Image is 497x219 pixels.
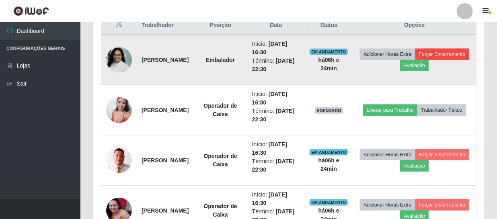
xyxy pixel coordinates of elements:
span: EM ANDAMENTO [310,149,348,156]
li: Término: [252,157,300,174]
th: Status [305,16,353,35]
span: EM ANDAMENTO [310,49,348,55]
img: 1743531508454.jpeg [106,93,132,127]
strong: Embalador [206,57,235,63]
strong: [PERSON_NAME] [142,157,189,164]
li: Início: [252,190,300,207]
button: Forçar Encerramento [415,149,469,160]
li: Início: [252,140,300,157]
th: Posição [193,16,247,35]
strong: há 06 h e 24 min [318,157,339,172]
strong: [PERSON_NAME] [142,207,189,214]
span: EM ANDAMENTO [310,199,348,206]
th: Data [247,16,305,35]
strong: Operador de Caixa [204,153,237,168]
time: [DATE] 16:30 [252,91,288,106]
th: Opções [353,16,476,35]
button: Forçar Encerramento [415,49,469,60]
span: AGENDADO [315,107,343,114]
button: Forçar Encerramento [415,199,469,211]
th: Trabalhador [137,16,193,35]
time: [DATE] 16:30 [252,41,288,55]
time: [DATE] 16:30 [252,141,288,156]
strong: Operador de Caixa [204,102,237,117]
img: 1730253836277.jpeg [106,147,132,174]
li: Início: [252,90,300,107]
strong: [PERSON_NAME] [142,107,189,113]
button: Adicionar Horas Extra [360,49,415,60]
strong: [PERSON_NAME] [142,57,189,63]
button: Avaliação [400,60,429,71]
strong: há 06 h e 24 min [318,57,339,72]
img: CoreUI Logo [13,6,49,16]
button: Liberar para Trabalho [363,104,417,116]
time: [DATE] 16:30 [252,191,288,206]
li: Término: [252,57,300,74]
button: Trabalhador Faltou [417,104,466,116]
img: 1734175120781.jpeg [106,34,132,86]
li: Início: [252,40,300,57]
button: Adicionar Horas Extra [360,149,415,160]
button: Adicionar Horas Extra [360,199,415,211]
button: Avaliação [400,160,429,172]
strong: Operador de Caixa [204,203,237,218]
li: Término: [252,107,300,124]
